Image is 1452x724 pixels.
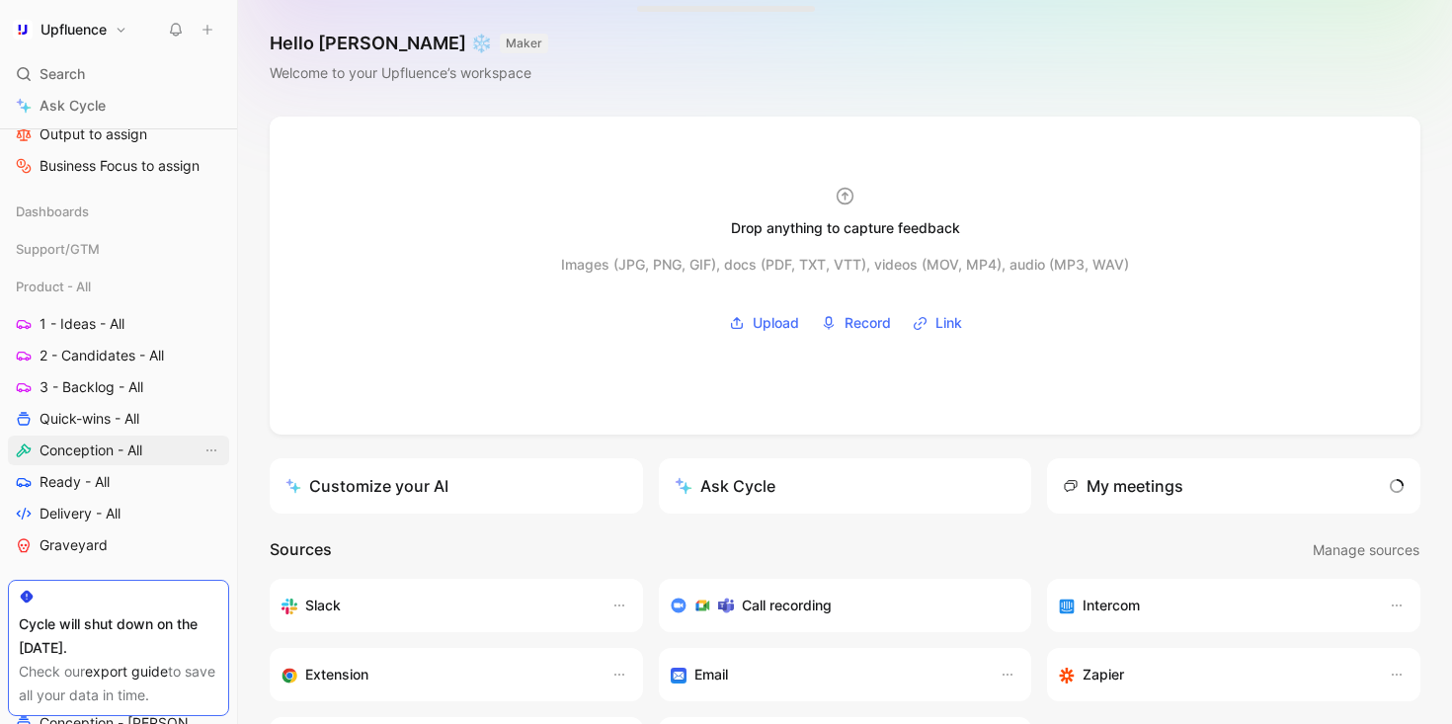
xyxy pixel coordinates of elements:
span: 2 - Candidates - All [40,346,164,365]
button: Upload [722,308,806,338]
span: Search [40,62,85,86]
span: Ask Cycle [40,94,106,118]
a: Output to assign [8,120,229,149]
div: Sync your customers, send feedback and get updates in Slack [282,594,592,617]
span: Product - All [16,277,91,296]
span: Dashboards [16,201,89,221]
div: Drop anything to capture feedback [731,216,960,240]
h1: Hello [PERSON_NAME] ❄️ [270,32,548,55]
div: Dashboards [8,197,229,232]
div: Forward emails to your feedback inbox [671,663,981,686]
button: Ask Cycle [659,458,1032,514]
span: Delivery - All [40,504,121,523]
button: Record [814,308,898,338]
button: View actions [202,441,221,460]
div: Capture feedback from thousands of sources with Zapier (survey results, recordings, sheets, etc). [1059,663,1369,686]
h3: Zapier [1083,663,1124,686]
div: Search [8,59,229,89]
span: Link [935,311,962,335]
div: Sync your customers, send feedback and get updates in Intercom [1059,594,1369,617]
h3: Slack [305,594,341,617]
button: Manage sources [1312,537,1420,563]
button: MAKER [500,34,548,53]
a: 3 - Backlog - All [8,372,229,402]
a: Business Focus to assign [8,151,229,181]
div: Capture feedback from anywhere on the web [282,663,592,686]
span: Conception - All [40,441,142,460]
a: Delivery - All [8,499,229,528]
span: Support/GTM [16,239,100,259]
div: Ask Cycle [675,474,775,498]
div: My meetings [1063,474,1183,498]
div: ⛵️[PERSON_NAME] [8,576,229,605]
span: Record [845,311,891,335]
span: Graveyard [40,535,108,555]
a: Graveyard [8,530,229,560]
span: Output to assign [40,124,147,144]
a: export guide [85,663,168,680]
h1: Upfluence [40,21,107,39]
a: 1 - Ideas - All [8,309,229,339]
h3: Email [694,663,728,686]
h3: Extension [305,663,368,686]
div: Product - All [8,272,229,301]
div: Images (JPG, PNG, GIF), docs (PDF, TXT, VTT), videos (MOV, MP4), audio (MP3, WAV) [561,253,1129,277]
div: Support/GTM [8,234,229,270]
div: Check our to save all your data in time. [19,660,218,707]
h3: Intercom [1083,594,1140,617]
div: Cycle will shut down on the [DATE]. [19,612,218,660]
div: Record & transcribe meetings from Zoom, Meet & Teams. [671,594,1005,617]
button: Link [906,308,969,338]
span: Upload [753,311,799,335]
span: Ready - All [40,472,110,492]
div: Welcome to your Upfluence’s workspace [270,61,548,85]
a: Conception - AllView actions [8,436,229,465]
div: Product - All1 - Ideas - All2 - Candidates - All3 - Backlog - AllQuick-wins - AllConception - All... [8,272,229,560]
span: 3 - Backlog - All [40,377,143,397]
a: Customize your AI [270,458,643,514]
span: Business Focus to assign [40,156,200,176]
img: Upfluence [13,20,33,40]
h3: Call recording [742,594,832,617]
span: 1 - Ideas - All [40,314,124,334]
a: Ready - All [8,467,229,497]
div: Support/GTM [8,234,229,264]
span: Manage sources [1313,538,1419,562]
span: Quick-wins - All [40,409,139,429]
a: Ask Cycle [8,91,229,121]
a: 2 - Candidates - All [8,341,229,370]
div: Customize your AI [285,474,448,498]
button: UpfluenceUpfluence [8,16,132,43]
a: Quick-wins - All [8,404,229,434]
h2: Sources [270,537,332,563]
div: Dashboards [8,197,229,226]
